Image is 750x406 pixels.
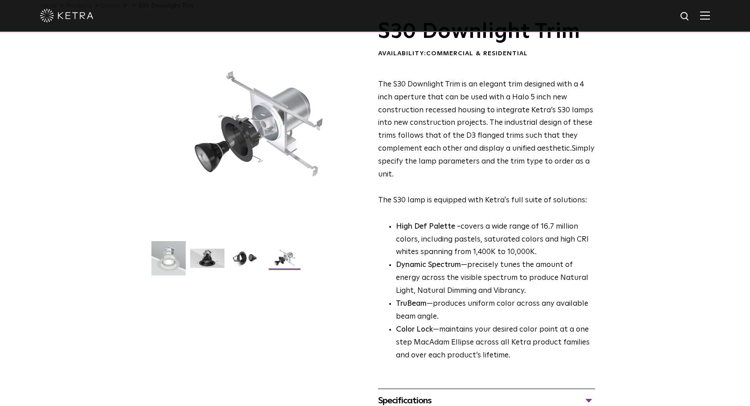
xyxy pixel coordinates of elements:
li: —produces uniform color across any available beam angle. [396,298,595,324]
span: Commercial & Residential [426,50,528,57]
span: Simply specify the lamp parameters and the trim type to order as a unit.​ [378,145,595,178]
img: S30 Halo Downlight_Exploded_Black [268,249,302,275]
strong: High Def Palette - [396,223,461,230]
li: —precisely tunes the amount of energy across the visible spectrum to produce Natural Light, Natur... [396,259,595,298]
img: S30 Halo Downlight_Table Top_Black [229,249,263,275]
strong: TruBeam [396,300,427,308]
img: ketra-logo-2019-white [40,9,94,22]
p: The S30 lamp is equipped with Ketra's full suite of solutions: [378,78,595,207]
img: search icon [680,11,691,22]
img: S30 Halo Downlight_Hero_Black_Gradient [190,249,224,275]
p: covers a wide range of 16.7 million colors, including pastels, saturated colors and high CRI whit... [396,221,595,259]
img: S30-DownlightTrim-2021-Web-Square [151,241,186,282]
strong: Color Lock [396,326,433,333]
strong: Dynamic Spectrum [396,261,461,269]
div: Availability: [378,49,595,58]
img: Hamburger%20Nav.svg [700,11,710,20]
li: —maintains your desired color point at a one step MacAdam Ellipse across all Ketra product famili... [396,324,595,362]
span: The S30 Downlight Trim is an elegant trim designed with a 4 inch aperture that can be used with a... [378,81,593,152]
